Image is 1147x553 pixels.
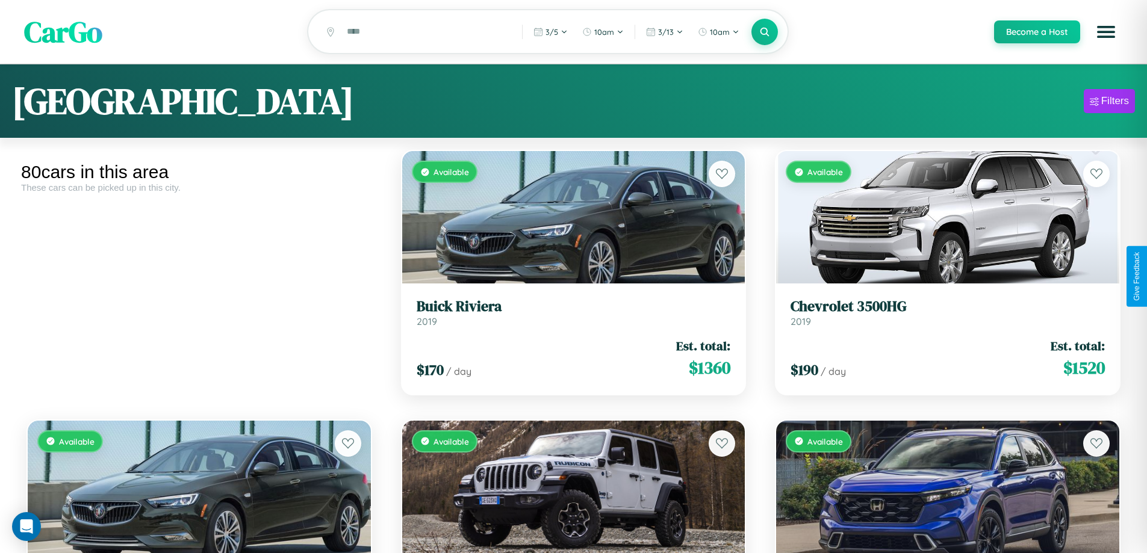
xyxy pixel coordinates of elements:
span: $ 1360 [689,356,730,380]
div: Filters [1101,95,1129,107]
span: Est. total: [1051,337,1105,354]
button: 3/5 [527,22,574,42]
span: $ 190 [791,360,818,380]
button: 10am [692,22,745,42]
button: Become a Host [994,20,1080,43]
h3: Chevrolet 3500HG [791,298,1105,315]
a: Buick Riviera2019 [417,298,731,327]
span: / day [446,365,471,377]
span: 2019 [417,315,437,327]
button: 3/13 [640,22,689,42]
span: Available [434,436,469,446]
span: Available [434,167,469,177]
span: 3 / 5 [546,27,558,37]
span: 10am [594,27,614,37]
button: Open menu [1089,15,1123,49]
span: CarGo [24,12,102,52]
span: 10am [710,27,730,37]
button: Filters [1084,89,1135,113]
span: Available [59,436,95,446]
a: Chevrolet 3500HG2019 [791,298,1105,327]
span: / day [821,365,846,377]
div: Open Intercom Messenger [12,512,41,541]
span: 3 / 13 [658,27,674,37]
span: Available [807,436,843,446]
span: Available [807,167,843,177]
div: These cars can be picked up in this city. [21,182,378,193]
span: $ 170 [417,360,444,380]
span: Est. total: [676,337,730,354]
span: $ 1520 [1063,356,1105,380]
div: 80 cars in this area [21,162,378,182]
button: 10am [576,22,630,42]
h3: Buick Riviera [417,298,731,315]
h1: [GEOGRAPHIC_DATA] [12,76,354,126]
span: 2019 [791,315,811,327]
div: Give Feedback [1133,252,1141,301]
